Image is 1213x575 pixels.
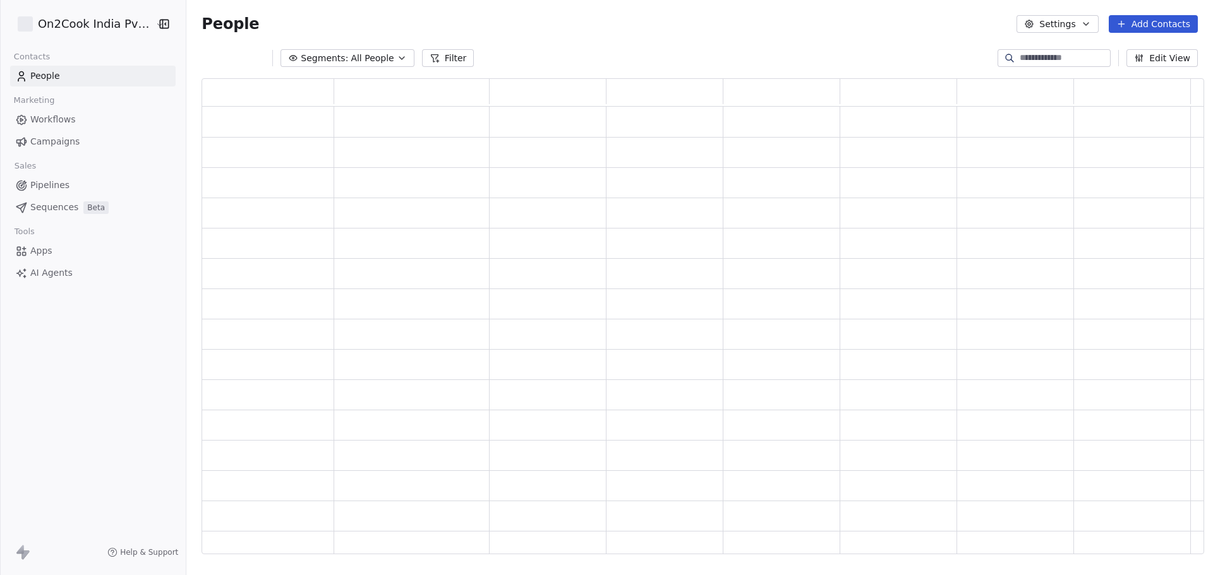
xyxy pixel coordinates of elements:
[1017,15,1098,33] button: Settings
[10,66,176,86] a: People
[351,52,394,65] span: All People
[10,240,176,261] a: Apps
[422,49,474,67] button: Filter
[30,201,78,214] span: Sequences
[202,15,259,33] span: People
[9,222,40,241] span: Tools
[15,13,147,35] button: On2Cook India Pvt. Ltd.
[30,244,52,258] span: Apps
[30,69,60,83] span: People
[107,547,178,557] a: Help & Support
[9,157,42,175] span: Sales
[30,135,80,148] span: Campaigns
[83,201,109,214] span: Beta
[1109,15,1198,33] button: Add Contacts
[30,266,73,280] span: AI Agents
[120,547,178,557] span: Help & Support
[301,52,348,65] span: Segments:
[8,91,60,110] span: Marketing
[30,113,76,126] span: Workflows
[38,16,152,32] span: On2Cook India Pvt. Ltd.
[1126,49,1198,67] button: Edit View
[10,131,176,152] a: Campaigns
[10,197,176,218] a: SequencesBeta
[10,109,176,130] a: Workflows
[8,47,56,66] span: Contacts
[10,263,176,283] a: AI Agents
[30,179,69,192] span: Pipelines
[10,175,176,196] a: Pipelines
